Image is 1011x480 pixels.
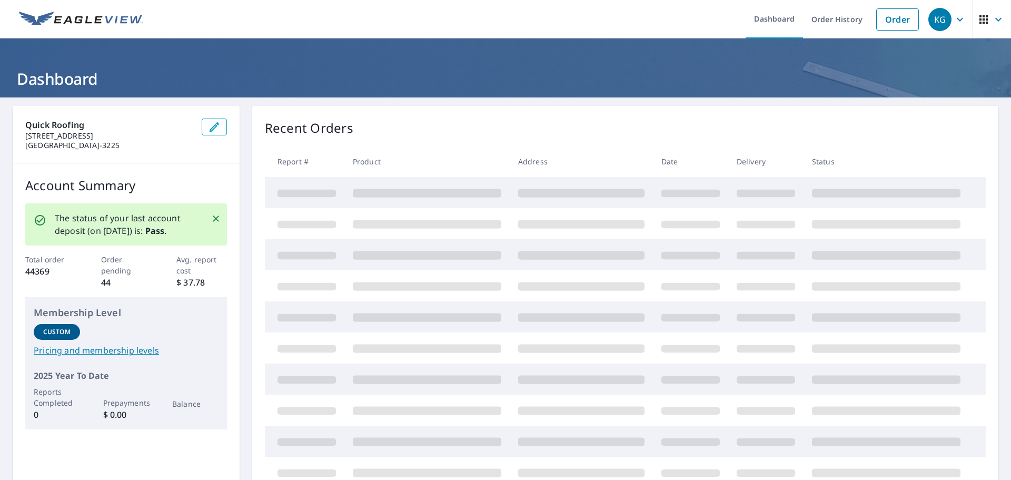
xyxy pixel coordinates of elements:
[344,146,510,177] th: Product
[103,397,150,408] p: Prepayments
[265,119,353,138] p: Recent Orders
[172,398,219,409] p: Balance
[25,254,76,265] p: Total order
[101,276,152,289] p: 44
[13,68,998,90] h1: Dashboard
[145,225,165,237] b: Pass
[876,8,919,31] a: Order
[103,408,150,421] p: $ 0.00
[34,369,219,382] p: 2025 Year To Date
[25,131,193,141] p: [STREET_ADDRESS]
[928,8,951,31] div: KG
[176,276,227,289] p: $ 37.78
[43,327,71,337] p: Custom
[34,344,219,357] a: Pricing and membership levels
[34,386,80,408] p: Reports Completed
[176,254,227,276] p: Avg. report cost
[34,306,219,320] p: Membership Level
[25,119,193,131] p: Quick Roofing
[265,146,344,177] th: Report #
[510,146,653,177] th: Address
[25,176,227,195] p: Account Summary
[55,212,199,237] p: The status of your last account deposit (on [DATE]) is: .
[209,212,223,226] button: Close
[34,408,80,421] p: 0
[25,141,193,150] p: [GEOGRAPHIC_DATA]-3225
[25,265,76,278] p: 44369
[804,146,969,177] th: Status
[101,254,152,276] p: Order pending
[19,12,143,27] img: EV Logo
[653,146,728,177] th: Date
[728,146,804,177] th: Delivery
